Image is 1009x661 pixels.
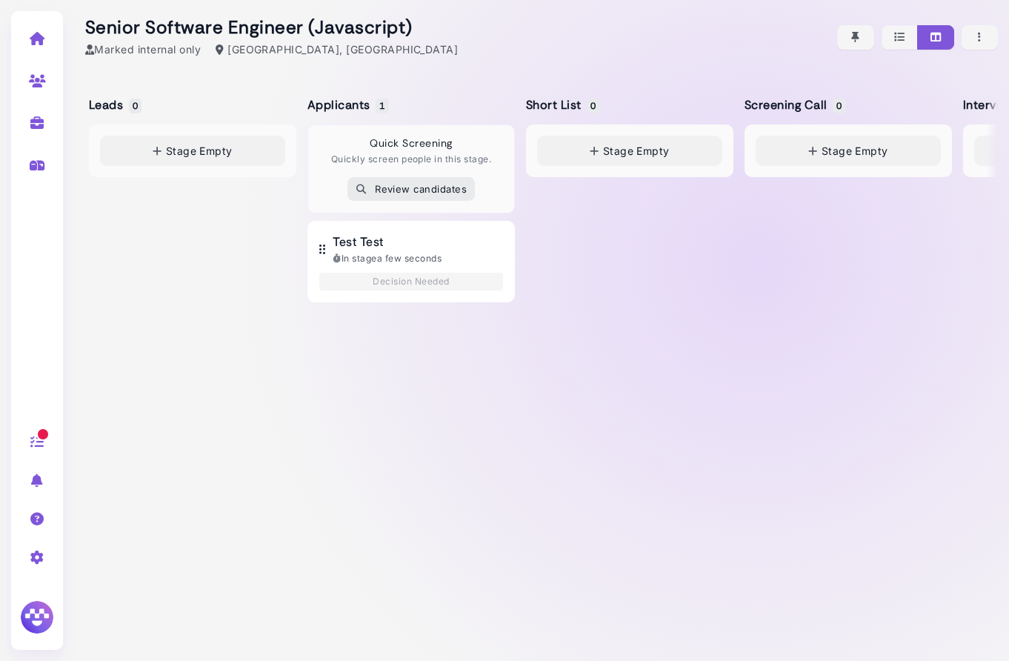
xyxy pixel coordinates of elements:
div: Review candidates [356,182,467,197]
h5: Leads [89,98,139,112]
div: Marked internal only [85,41,201,57]
span: Stage Empty [603,143,670,159]
span: 1 [376,99,388,113]
p: Quickly screen people in this stage. [331,153,491,166]
div: In stage a few seconds [333,252,503,265]
span: Stage Empty [822,143,888,159]
h4: Quick Screening [370,137,452,150]
div: [GEOGRAPHIC_DATA], [GEOGRAPHIC_DATA] [216,41,458,57]
div: Decision Needed [319,273,503,290]
h2: Senior Software Engineer (Javascript) [85,17,458,39]
img: Megan [19,599,56,636]
span: 0 [833,99,845,113]
span: Test Test [333,233,383,250]
button: Review candidates [347,177,475,201]
button: Test Test In stagea few seconds Decision Needed [307,221,515,302]
span: 0 [587,99,599,113]
h5: Short List [526,98,598,112]
h5: Applicants [307,98,387,112]
span: 0 [129,99,141,113]
span: Stage Empty [166,143,233,159]
h5: Screening Call [745,98,844,112]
